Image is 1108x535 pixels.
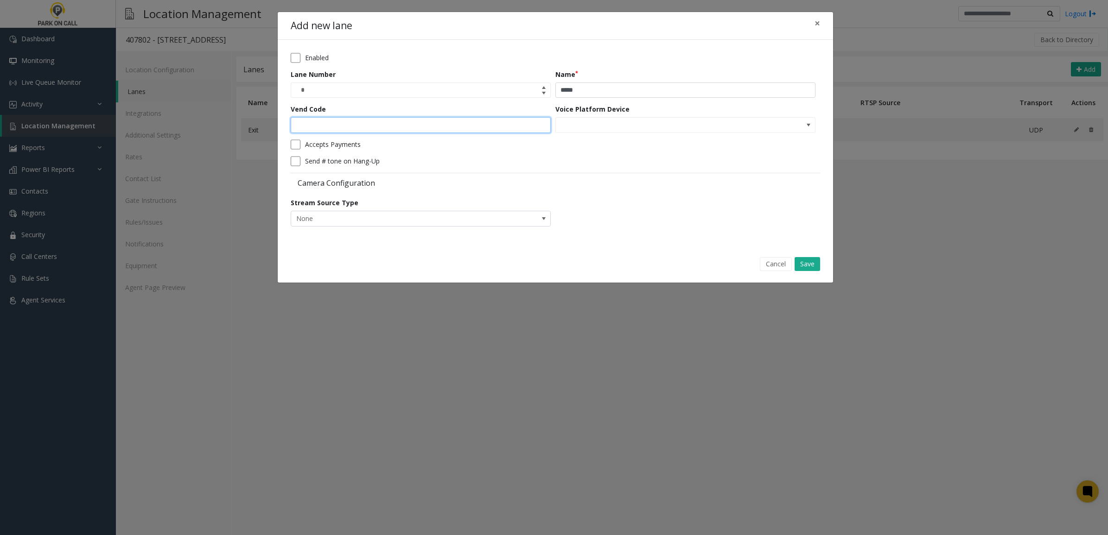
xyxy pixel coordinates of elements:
span: Decrease value [537,90,550,98]
input: NO DATA FOUND [556,118,763,132]
span: None [291,211,498,226]
button: Cancel [760,257,792,271]
label: Lane Number [291,69,336,79]
h4: Add new lane [291,19,352,33]
span: Increase value [537,83,550,90]
label: Send # tone on Hang-Up [305,156,380,166]
label: Enabled [305,53,329,63]
button: Close [808,12,827,35]
label: Camera Configuration [291,178,553,188]
label: Voice Platform Device [555,104,630,114]
label: Name [555,69,578,79]
span: × [815,17,820,30]
label: Stream Source Type [291,198,358,208]
label: Vend Code [291,104,326,114]
button: Save [795,257,820,271]
label: Accepts Payments [305,139,361,149]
